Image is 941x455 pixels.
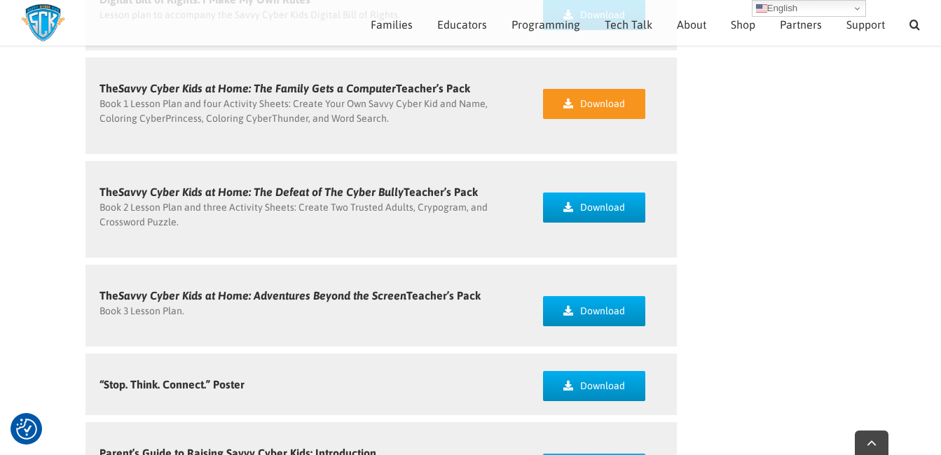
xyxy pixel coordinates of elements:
[99,186,516,197] h5: The Teacher’s Pack
[756,3,767,14] img: en
[118,82,396,94] em: Savvy Cyber Kids at Home: The Family Gets a Computer
[731,19,755,30] span: Shop
[99,83,516,94] h5: The Teacher’s Pack
[677,19,706,30] span: About
[543,371,645,401] a: Download
[99,290,516,301] h5: The Teacher’s Pack
[580,380,625,392] span: Download
[99,379,516,390] h5: “Stop. Think. Connect.” Poster
[118,289,406,302] em: Savvy Cyber Kids at Home: Adventures Beyond the Screen
[511,19,580,30] span: Programming
[437,19,487,30] span: Educators
[16,419,37,440] button: Consent Preferences
[99,97,516,126] p: Book 1 Lesson Plan and four Activity Sheets: Create Your Own Savvy Cyber Kid and Name, Coloring C...
[118,185,404,198] em: Savvy Cyber Kids at Home: The Defeat of The Cyber Bully
[16,419,37,440] img: Revisit consent button
[543,89,645,119] a: Download
[580,98,625,110] span: Download
[580,305,625,317] span: Download
[580,202,625,213] span: Download
[543,192,645,223] a: Download
[846,19,885,30] span: Support
[371,19,413,30] span: Families
[605,19,652,30] span: Tech Talk
[780,19,822,30] span: Partners
[99,304,516,318] p: Book 3 Lesson Plan.
[543,296,645,326] a: Download
[21,3,65,42] img: Savvy Cyber Kids Logo
[99,200,516,230] p: Book 2 Lesson Plan and three Activity Sheets: Create Two Trusted Adults, Crypogram, and Crossword...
